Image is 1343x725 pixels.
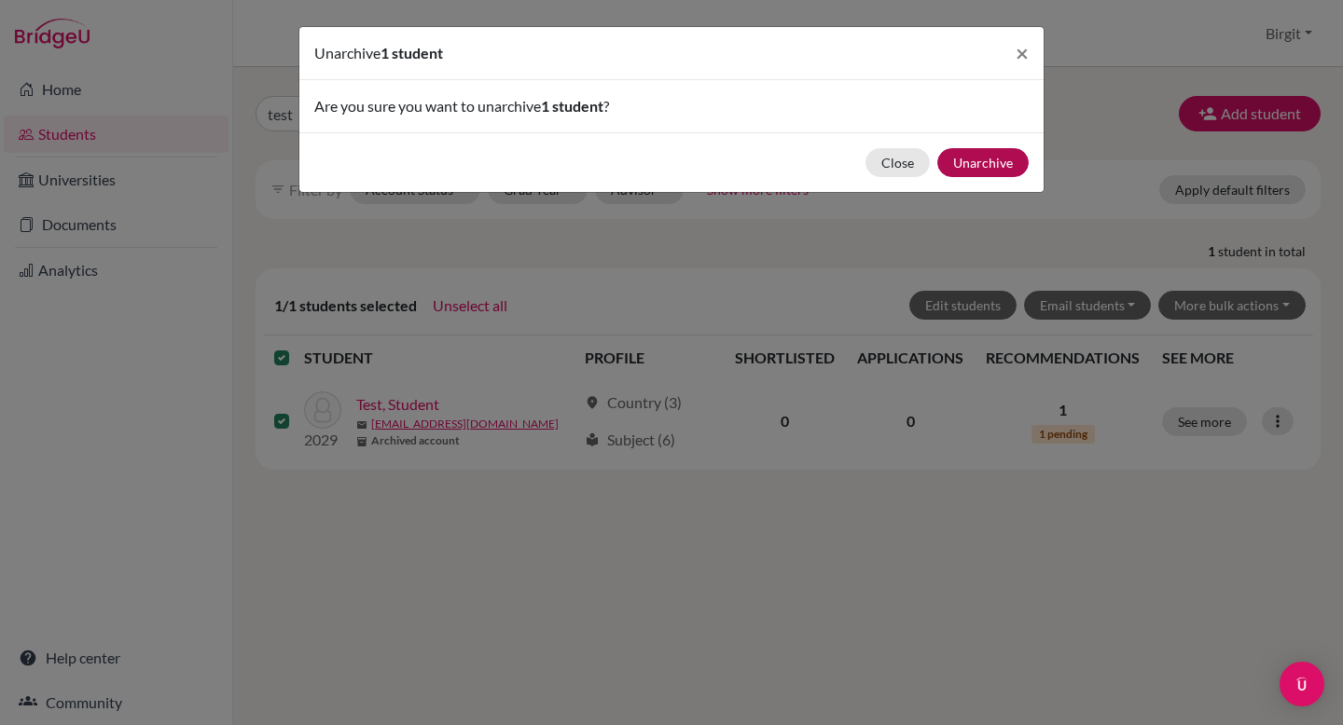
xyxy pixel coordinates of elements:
span: 1 student [381,44,443,62]
button: Close [865,148,930,177]
span: 1 student [541,97,603,115]
button: Close [1001,27,1044,79]
span: Unarchive [314,44,381,62]
p: Are you sure you want to unarchive ? [314,95,1029,117]
button: Unarchive [937,148,1029,177]
div: Open Intercom Messenger [1280,662,1324,706]
span: × [1016,39,1029,66]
